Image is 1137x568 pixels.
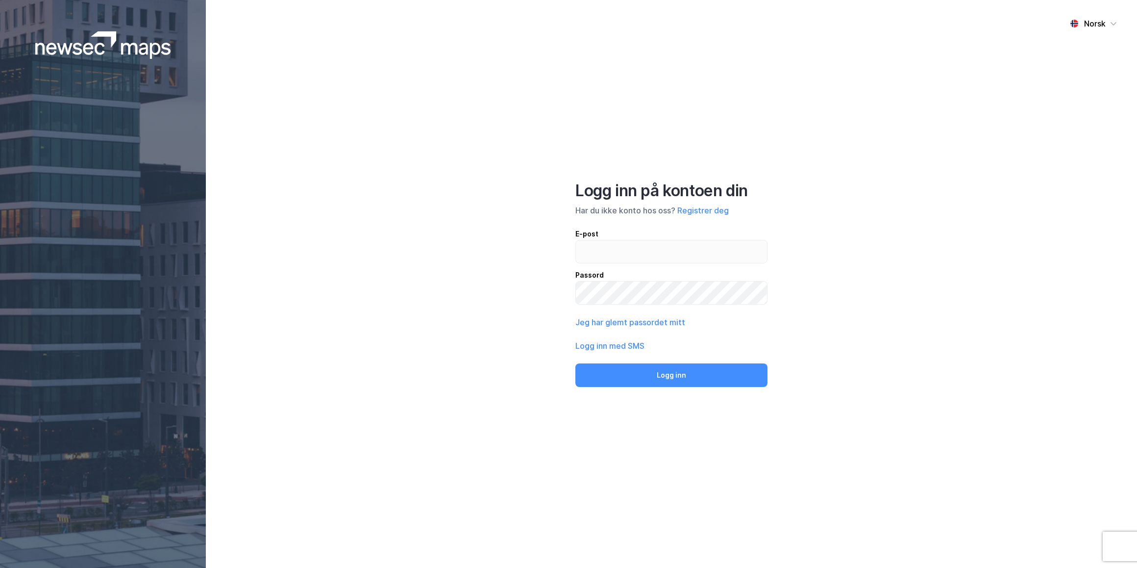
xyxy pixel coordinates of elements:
[1088,521,1137,568] div: Kontrollprogram for chat
[575,316,685,328] button: Jeg har glemt passordet mitt
[575,340,644,352] button: Logg inn med SMS
[575,363,767,387] button: Logg inn
[575,269,767,281] div: Passord
[1084,18,1106,29] div: Norsk
[575,205,767,216] div: Har du ikke konto hos oss?
[677,205,729,216] button: Registrer deg
[575,181,767,201] div: Logg inn på kontoen din
[35,31,171,59] img: logoWhite.bf58a803f64e89776f2b079ca2356427.svg
[575,228,767,240] div: E-post
[1088,521,1137,568] iframe: Chat Widget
